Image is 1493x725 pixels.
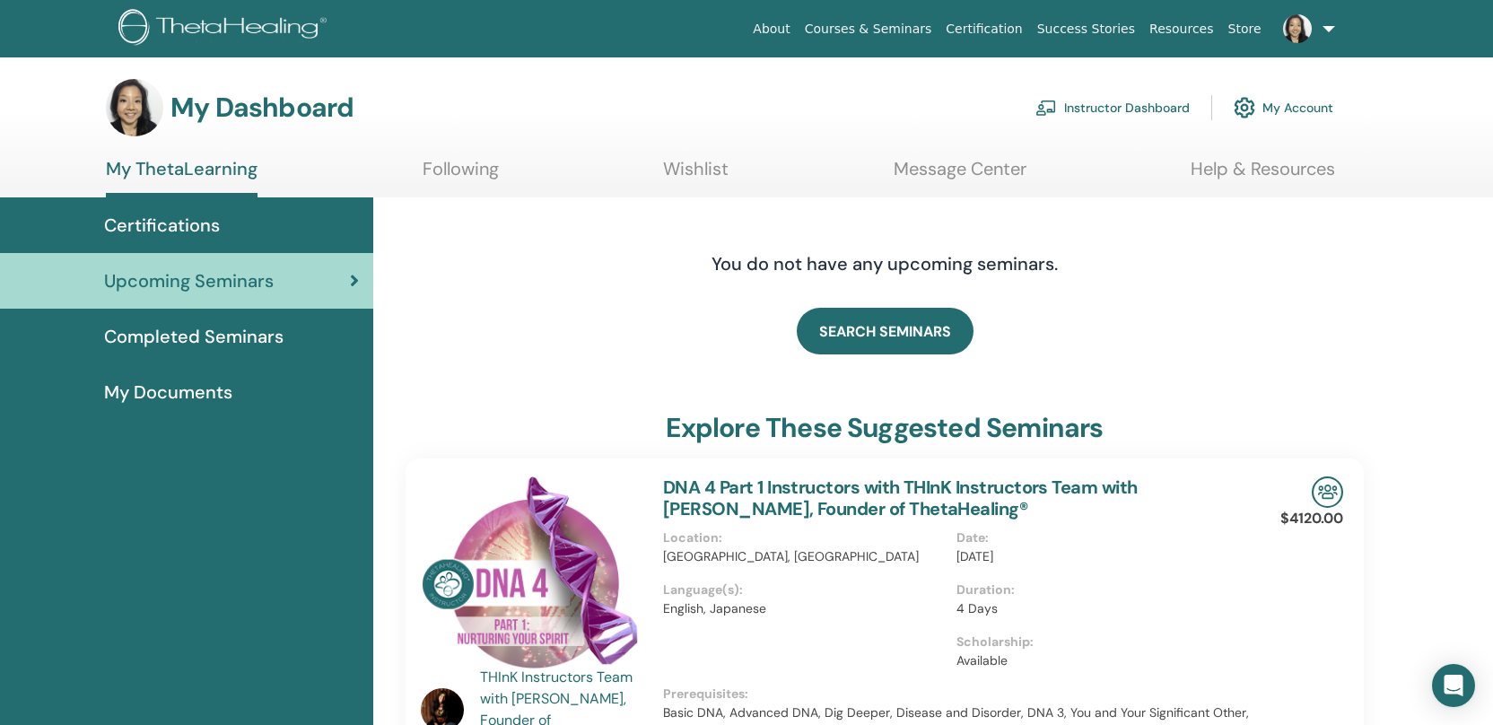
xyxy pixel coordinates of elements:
[956,547,1239,566] p: [DATE]
[1142,13,1221,46] a: Resources
[956,651,1239,670] p: Available
[797,308,974,354] a: SEARCH SEMINARS
[956,581,1239,599] p: Duration :
[956,633,1239,651] p: Scholarship :
[956,528,1239,547] p: Date :
[798,13,939,46] a: Courses & Seminars
[421,476,642,672] img: DNA 4 Part 1 Instructors
[663,547,946,566] p: [GEOGRAPHIC_DATA], [GEOGRAPHIC_DATA]
[1035,100,1057,116] img: chalkboard-teacher.svg
[663,581,946,599] p: Language(s) :
[1030,13,1142,46] a: Success Stories
[1312,476,1343,508] img: In-Person Seminar
[1035,88,1190,127] a: Instructor Dashboard
[106,79,163,136] img: default.jpg
[104,267,274,294] span: Upcoming Seminars
[423,158,499,193] a: Following
[118,9,333,49] img: logo.png
[666,412,1103,444] h3: explore these suggested seminars
[104,212,220,239] span: Certifications
[894,158,1026,193] a: Message Center
[1283,14,1312,43] img: default.jpg
[956,599,1239,618] p: 4 Days
[1234,92,1255,123] img: cog.svg
[663,599,946,618] p: English, Japanese
[602,253,1167,275] h4: You do not have any upcoming seminars.
[819,322,951,341] span: SEARCH SEMINARS
[1432,664,1475,707] div: Open Intercom Messenger
[663,528,946,547] p: Location :
[1221,13,1269,46] a: Store
[104,323,284,350] span: Completed Seminars
[106,158,258,197] a: My ThetaLearning
[1191,158,1335,193] a: Help & Resources
[663,476,1138,520] a: DNA 4 Part 1 Instructors with THInK Instructors Team with [PERSON_NAME], Founder of ThetaHealing®
[1234,88,1333,127] a: My Account
[939,13,1029,46] a: Certification
[746,13,797,46] a: About
[104,379,232,406] span: My Documents
[1280,508,1343,529] p: $4120.00
[170,92,354,124] h3: My Dashboard
[663,685,1250,703] p: Prerequisites :
[663,158,729,193] a: Wishlist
